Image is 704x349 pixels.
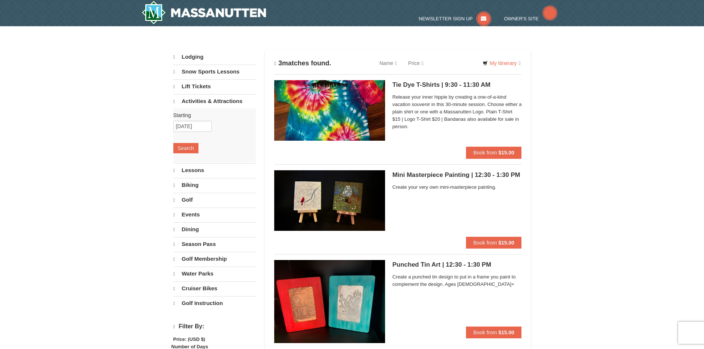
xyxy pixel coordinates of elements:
a: Name [374,56,402,71]
a: Owner's Site [504,16,557,21]
button: Book from $15.00 [466,326,522,338]
a: Lift Tickets [173,79,256,93]
span: Book from [473,240,497,246]
h4: Filter By: [173,323,256,330]
span: Release your inner hippie by creating a one-of-a-kind vacation souvenir in this 30-minute session... [392,93,522,130]
a: Price [402,56,429,71]
a: Biking [173,178,256,192]
a: Massanutten Resort [142,1,266,24]
span: Create a punched tin design to put in a frame you paint to complement the design. Ages [DEMOGRAPH... [392,273,522,288]
button: Search [173,143,198,153]
span: Book from [473,150,497,155]
a: Golf Membership [173,252,256,266]
span: Owner's Site [504,16,539,21]
span: Create your very own mini-masterpiece painting. [392,184,522,191]
a: Cruiser Bikes [173,281,256,295]
a: Lodging [173,50,256,64]
button: Book from $15.00 [466,237,522,249]
a: Events [173,208,256,222]
a: Lessons [173,163,256,177]
h5: Punched Tin Art | 12:30 - 1:30 PM [392,261,522,268]
span: Newsletter Sign Up [419,16,473,21]
a: Water Parks [173,267,256,281]
a: My Itinerary [478,58,525,69]
a: Golf [173,193,256,207]
span: Book from [473,329,497,335]
img: 6619869-1756-9fb04209.png [274,170,385,231]
strong: $15.00 [499,329,514,335]
button: Book from $15.00 [466,147,522,158]
img: 6619869-1512-3c4c33a7.png [274,80,385,141]
a: Snow Sports Lessons [173,65,256,79]
a: Season Pass [173,237,256,251]
a: Dining [173,222,256,236]
img: Massanutten Resort Logo [142,1,266,24]
h5: Mini Masterpiece Painting | 12:30 - 1:30 PM [392,171,522,179]
strong: $15.00 [499,150,514,155]
strong: Price: (USD $) [173,336,205,342]
img: 6619869-1399-a357e133.jpg [274,260,385,343]
a: Newsletter Sign Up [419,16,491,21]
label: Starting [173,112,250,119]
a: Activities & Attractions [173,94,256,108]
h5: Tie Dye T-Shirts | 9:30 - 11:30 AM [392,81,522,89]
a: Golf Instruction [173,296,256,310]
strong: $15.00 [499,240,514,246]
